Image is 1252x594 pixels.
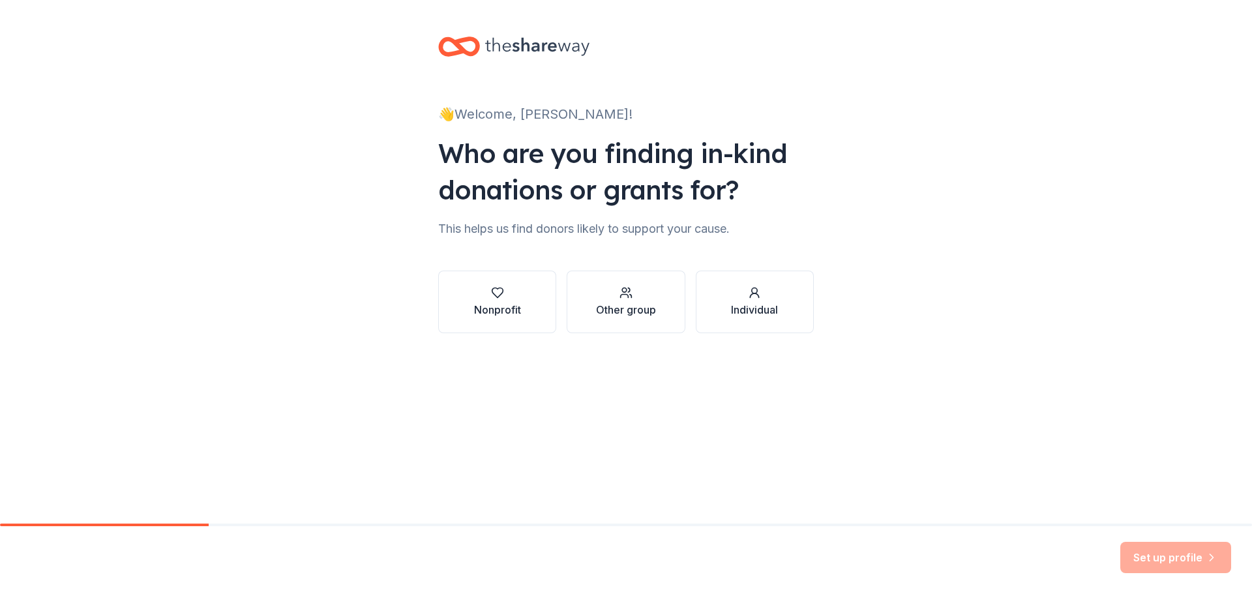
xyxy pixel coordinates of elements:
div: Nonprofit [474,302,521,318]
div: Who are you finding in-kind donations or grants for? [438,135,814,208]
button: Other group [567,271,685,333]
div: 👋 Welcome, [PERSON_NAME]! [438,104,814,125]
button: Nonprofit [438,271,556,333]
div: Individual [731,302,778,318]
button: Individual [696,271,814,333]
div: This helps us find donors likely to support your cause. [438,218,814,239]
div: Other group [596,302,656,318]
